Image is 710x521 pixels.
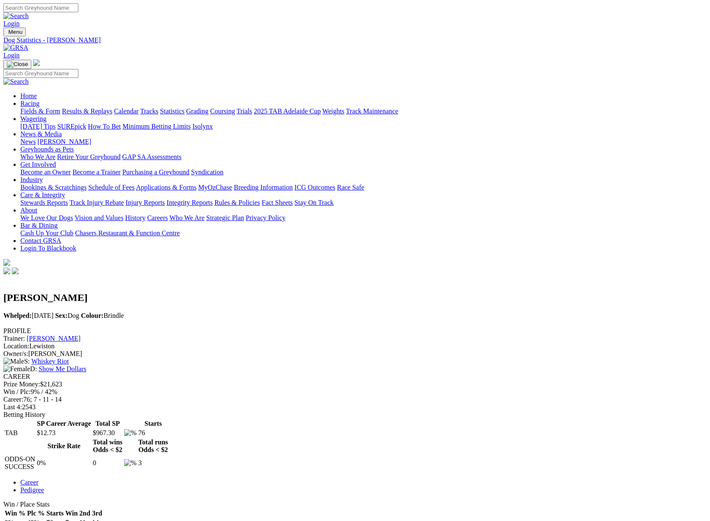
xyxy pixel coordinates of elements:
[75,214,123,221] a: Vision and Values
[294,199,333,206] a: Stay On Track
[254,108,321,115] a: 2025 TAB Adelaide Cup
[3,312,53,319] span: [DATE]
[20,123,707,130] div: Wagering
[69,199,124,206] a: Track Injury Rebate
[92,429,123,437] td: $967.30
[20,138,707,146] div: News & Media
[92,455,123,471] td: 0
[20,153,55,160] a: Who We Are
[20,115,47,122] a: Wagering
[122,168,189,176] a: Purchasing a Greyhound
[160,108,185,115] a: Statistics
[20,229,707,237] div: Bar & Dining
[20,100,39,107] a: Racing
[3,411,707,419] div: Betting History
[125,199,165,206] a: Injury Reports
[92,419,123,428] th: Total SP
[140,108,158,115] a: Tracks
[92,438,123,454] th: Total wins Odds < $2
[124,459,136,467] img: %
[20,229,73,237] a: Cash Up Your Club
[136,184,197,191] a: Applications & Forms
[198,184,232,191] a: MyOzChase
[3,396,707,403] div: 76; 7 - 11 - 14
[3,373,707,380] div: CAREER
[20,153,707,161] div: Greyhounds as Pets
[3,292,707,303] h2: [PERSON_NAME]
[322,108,344,115] a: Weights
[191,168,223,176] a: Syndication
[12,267,19,274] img: twitter.svg
[20,146,74,153] a: Greyhounds as Pets
[122,123,191,130] a: Minimum Betting Limits
[20,479,39,486] a: Career
[20,199,707,207] div: Care & Integrity
[3,403,22,411] span: Last 4:
[3,358,30,365] span: S:
[3,20,19,27] a: Login
[72,168,121,176] a: Become a Trainer
[81,312,124,319] span: Brindle
[236,108,252,115] a: Trials
[3,358,24,365] img: Male
[147,214,168,221] a: Careers
[65,509,78,518] th: Win
[3,403,707,411] div: 2543
[46,509,64,518] th: Starts
[79,509,91,518] th: 2nd
[138,429,168,437] td: 76
[192,123,213,130] a: Isolynx
[20,138,36,145] a: News
[169,214,205,221] a: Who We Are
[3,327,707,335] div: PROFILE
[36,429,92,437] td: $12.73
[3,380,40,388] span: Prize Money:
[20,214,707,222] div: About
[3,3,78,12] input: Search
[3,312,32,319] b: Whelped:
[20,168,707,176] div: Get Involved
[138,455,168,471] td: 3
[20,168,71,176] a: Become an Owner
[125,214,145,221] a: History
[57,123,86,130] a: SUREpick
[3,28,26,36] button: Toggle navigation
[39,365,86,372] a: Show Me Dollars
[20,214,73,221] a: We Love Our Dogs
[20,108,60,115] a: Fields & Form
[4,455,36,471] td: ODDS-ON SUCCESS
[3,12,29,20] img: Search
[20,130,62,138] a: News & Media
[20,486,44,493] a: Pedigree
[337,184,364,191] a: Race Safe
[206,214,244,221] a: Strategic Plan
[3,350,28,357] span: Owner/s:
[20,184,86,191] a: Bookings & Scratchings
[20,191,65,198] a: Care & Integrity
[214,199,260,206] a: Rules & Policies
[8,29,22,35] span: Menu
[262,199,293,206] a: Fact Sheets
[3,78,29,85] img: Search
[186,108,208,115] a: Grading
[3,69,78,78] input: Search
[36,455,92,471] td: 0%
[20,108,707,115] div: Racing
[20,207,37,214] a: About
[75,229,180,237] a: Chasers Restaurant & Function Centre
[3,388,707,396] div: 9% / 42%
[36,419,92,428] th: SP Career Average
[3,365,37,372] span: D:
[114,108,139,115] a: Calendar
[88,184,134,191] a: Schedule of Fees
[88,123,121,130] a: How To Bet
[3,36,707,44] a: Dog Statistics - [PERSON_NAME]
[3,44,28,52] img: GRSA
[81,312,103,319] b: Colour:
[31,358,69,365] a: Whiskey Riot
[3,335,25,342] span: Trainer:
[122,153,182,160] a: GAP SA Assessments
[3,342,29,350] span: Location:
[246,214,286,221] a: Privacy Policy
[20,92,37,99] a: Home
